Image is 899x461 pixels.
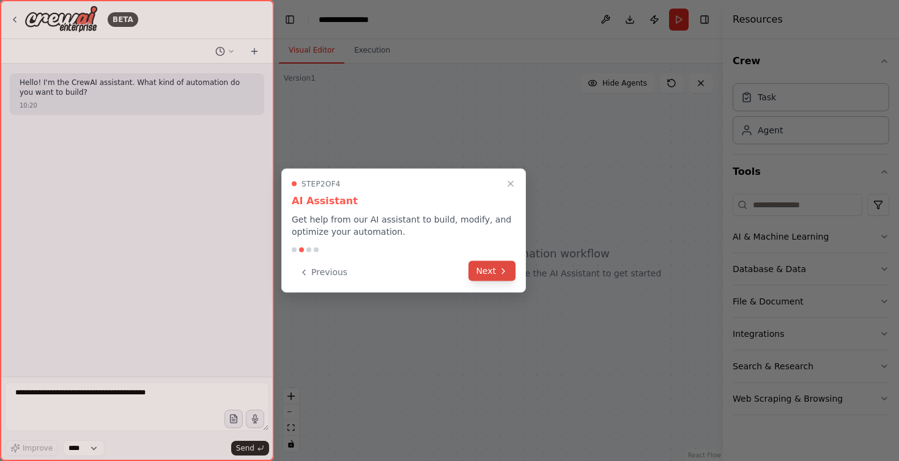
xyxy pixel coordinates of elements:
span: Step 2 of 4 [302,179,341,189]
button: Next [468,261,516,281]
h3: AI Assistant [292,194,516,208]
p: Get help from our AI assistant to build, modify, and optimize your automation. [292,213,516,238]
button: Hide left sidebar [281,11,298,28]
button: Previous [292,262,355,282]
button: Close walkthrough [503,177,518,191]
